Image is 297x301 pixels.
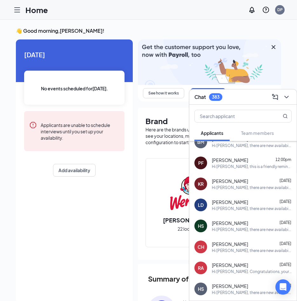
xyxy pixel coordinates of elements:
[212,227,292,232] div: Hi [PERSON_NAME], there are new availabilities for an interview. This is a reminder to schedule y...
[212,220,248,226] span: [PERSON_NAME]
[198,223,204,229] div: HS
[212,143,292,148] div: Hi [PERSON_NAME], there are new availabilities for an interview. This is a reminder to schedule y...
[41,121,119,141] div: Applicants are unable to schedule interviews until you set up your availability.
[145,126,273,145] div: Here are the brands under this account. Click into a brand to see your locations, managers, job p...
[13,6,21,14] svg: Hamburger
[280,199,291,204] span: [DATE]
[178,225,202,232] span: 22 locations
[270,92,280,102] button: ComposeMessage
[212,290,292,295] div: Hi [PERSON_NAME], there are new availabilities for an interview. This is a reminder to schedule y...
[277,7,283,12] div: DP
[198,160,204,166] div: PF
[212,164,292,169] div: Hi [PERSON_NAME], this is a friendly reminder. Your in person and on site Interview with [PERSON_...
[281,92,292,102] button: ChevronDown
[16,27,281,34] h3: 👋 Good morning, [PERSON_NAME] !
[195,110,270,122] input: Search applicant
[212,262,248,268] span: [PERSON_NAME]
[194,94,206,101] h3: Chat
[198,265,204,271] div: RA
[212,248,292,253] div: Hi [PERSON_NAME], there are new availabilities for an interview. This is a reminder to schedule y...
[25,4,48,15] h1: Home
[29,121,37,129] svg: Error
[212,241,248,247] span: [PERSON_NAME]
[283,114,288,119] svg: MagnifyingGlass
[148,273,222,284] span: Summary of last week
[53,164,96,177] button: Add availability
[198,244,204,250] div: CH
[197,139,204,145] div: BM
[212,199,248,205] span: [PERSON_NAME]
[212,185,292,190] div: Hi [PERSON_NAME], there are new availabilities for an interview. This is a reminder to schedule y...
[270,43,277,51] svg: Cross
[280,262,291,267] span: [DATE]
[262,6,270,14] svg: QuestionInfo
[145,115,273,126] h1: Brand
[275,157,291,162] span: 12:00pm
[138,39,281,85] img: payroll-large.gif
[283,93,290,101] svg: ChevronDown
[24,50,125,59] span: [DATE]
[212,157,248,163] span: [PERSON_NAME]
[212,283,248,289] span: [PERSON_NAME]
[143,88,184,98] button: See how it works
[201,130,223,136] span: Applicants
[280,241,291,246] span: [DATE]
[271,93,279,101] svg: ComposeMessage
[212,94,219,100] div: 383
[248,6,256,14] svg: Notifications
[212,178,248,184] span: [PERSON_NAME]
[241,130,274,136] span: Team members
[280,178,291,183] span: [DATE]
[280,220,291,225] span: [DATE]
[212,269,292,274] div: Hi [PERSON_NAME]. Congratulations, your in person and onsite meeting with [PERSON_NAME]'s for Bre...
[198,181,204,187] div: KR
[170,173,210,213] img: Wendy's
[157,216,223,224] h2: [PERSON_NAME]'s
[41,85,108,92] span: No events scheduled for [DATE] .
[191,88,226,98] button: Book a demo
[198,202,204,208] div: LD
[198,286,204,292] div: HS
[275,279,291,295] div: Open Intercom Messenger
[212,206,292,211] div: Hi [PERSON_NAME], there are new availabilities for an interview. This is a reminder to schedule y...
